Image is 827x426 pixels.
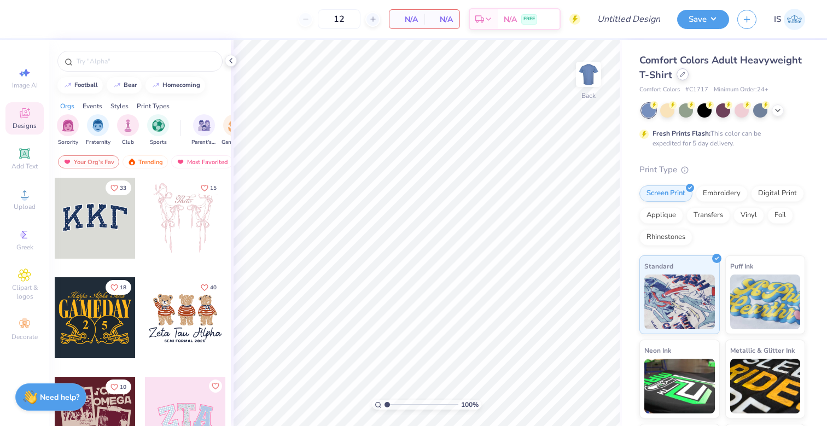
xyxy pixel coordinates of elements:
[123,155,168,168] div: Trending
[63,82,72,89] img: trend_line.gif
[83,101,102,111] div: Events
[639,229,692,246] div: Rhinestones
[11,162,38,171] span: Add Text
[12,81,38,90] span: Image AI
[686,207,730,224] div: Transfers
[209,380,222,393] button: Like
[774,9,805,30] a: IS
[578,63,599,85] img: Back
[210,185,217,191] span: 15
[58,138,78,147] span: Sorority
[63,158,72,166] img: most_fav.gif
[581,91,596,101] div: Back
[117,114,139,147] button: filter button
[730,359,801,413] img: Metallic & Glitter Ink
[120,185,126,191] span: 33
[122,138,134,147] span: Club
[196,280,222,295] button: Like
[117,114,139,147] div: filter for Club
[396,14,418,25] span: N/A
[784,9,805,30] img: Ishnaa Sachdev
[86,138,110,147] span: Fraternity
[86,114,110,147] div: filter for Fraternity
[644,359,715,413] img: Neon Ink
[639,54,802,81] span: Comfort Colors Adult Heavyweight T-Shirt
[653,129,710,138] strong: Fresh Prints Flash:
[106,380,131,394] button: Like
[74,82,98,88] div: football
[58,155,119,168] div: Your Org's Fav
[523,15,535,23] span: FREE
[461,400,479,410] span: 100 %
[86,114,110,147] button: filter button
[639,85,680,95] span: Comfort Colors
[318,9,360,29] input: – –
[16,243,33,252] span: Greek
[191,114,217,147] button: filter button
[152,82,160,89] img: trend_line.gif
[228,119,241,132] img: Game Day Image
[13,121,37,130] span: Designs
[11,332,38,341] span: Decorate
[730,345,795,356] span: Metallic & Glitter Ink
[145,77,205,94] button: homecoming
[589,8,669,30] input: Untitled Design
[191,138,217,147] span: Parent's Weekend
[677,10,729,29] button: Save
[124,82,137,88] div: bear
[113,82,121,89] img: trend_line.gif
[751,185,804,202] div: Digital Print
[730,275,801,329] img: Puff Ink
[222,138,247,147] span: Game Day
[431,14,453,25] span: N/A
[106,180,131,195] button: Like
[120,285,126,290] span: 18
[774,13,781,26] span: IS
[191,114,217,147] div: filter for Parent's Weekend
[171,155,233,168] div: Most Favorited
[92,119,104,132] img: Fraternity Image
[162,82,200,88] div: homecoming
[147,114,169,147] button: filter button
[767,207,793,224] div: Foil
[639,164,805,176] div: Print Type
[127,158,136,166] img: trending.gif
[653,129,787,148] div: This color can be expedited for 5 day delivery.
[504,14,517,25] span: N/A
[14,202,36,211] span: Upload
[685,85,708,95] span: # C1717
[222,114,247,147] button: filter button
[714,85,768,95] span: Minimum Order: 24 +
[176,158,185,166] img: most_fav.gif
[137,101,170,111] div: Print Types
[120,384,126,390] span: 10
[733,207,764,224] div: Vinyl
[222,114,247,147] div: filter for Game Day
[730,260,753,272] span: Puff Ink
[639,207,683,224] div: Applique
[106,280,131,295] button: Like
[150,138,167,147] span: Sports
[147,114,169,147] div: filter for Sports
[62,119,74,132] img: Sorority Image
[75,56,216,67] input: Try "Alpha"
[210,285,217,290] span: 40
[57,114,79,147] div: filter for Sorority
[57,77,103,94] button: football
[639,185,692,202] div: Screen Print
[5,283,44,301] span: Clipart & logos
[644,345,671,356] span: Neon Ink
[644,275,715,329] img: Standard
[198,119,211,132] img: Parent's Weekend Image
[60,101,74,111] div: Orgs
[107,77,142,94] button: bear
[644,260,673,272] span: Standard
[110,101,129,111] div: Styles
[196,180,222,195] button: Like
[696,185,748,202] div: Embroidery
[57,114,79,147] button: filter button
[122,119,134,132] img: Club Image
[152,119,165,132] img: Sports Image
[40,392,79,402] strong: Need help?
